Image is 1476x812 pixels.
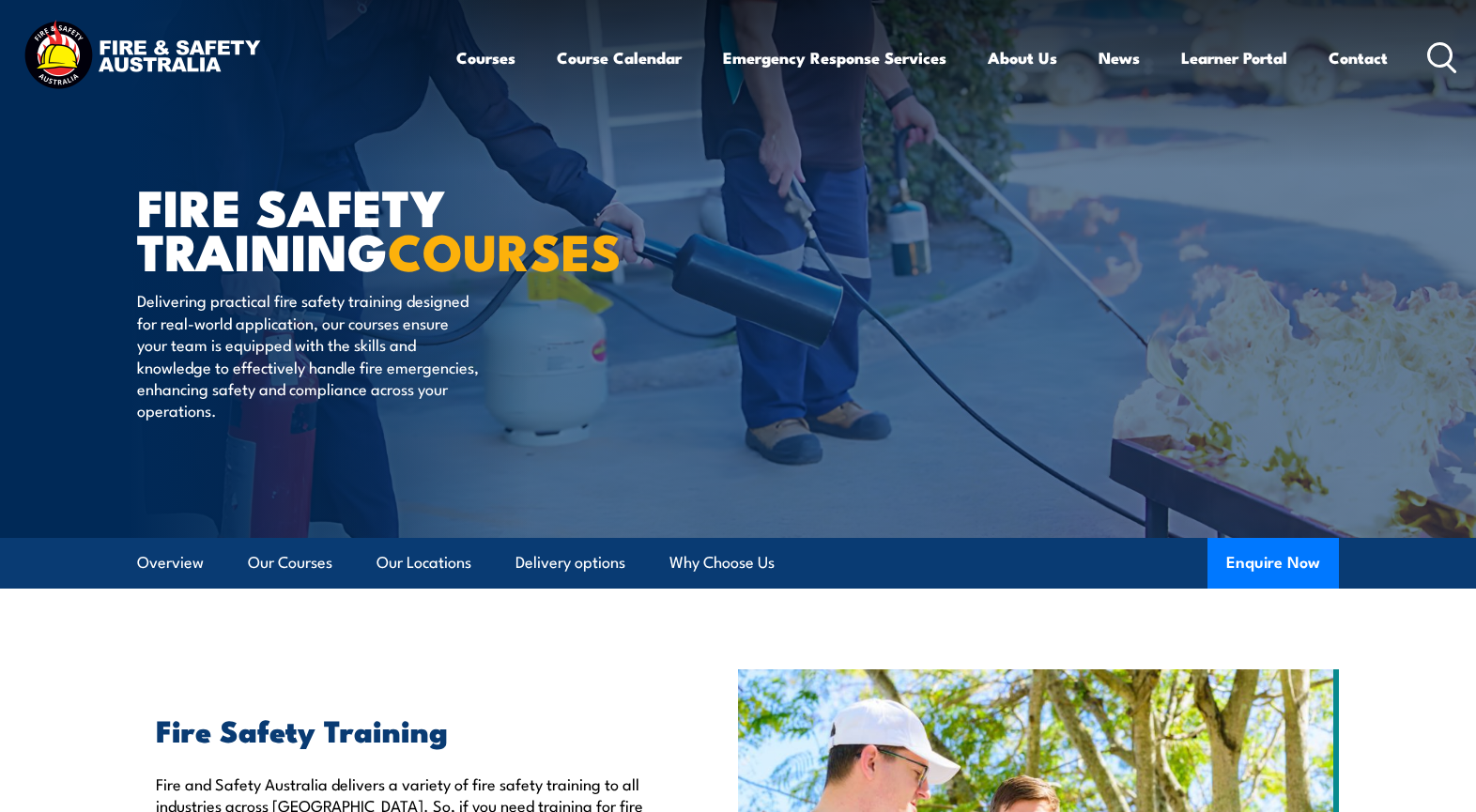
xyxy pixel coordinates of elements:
a: Overview [137,538,204,588]
h1: FIRE SAFETY TRAINING [137,184,601,271]
a: Our Locations [377,538,471,588]
a: Why Choose Us [669,538,775,588]
a: Contact [1329,33,1388,83]
h2: Fire Safety Training [156,716,652,743]
a: Our Courses [248,538,332,588]
a: Delivery options [515,538,625,588]
button: Enquire Now [1207,538,1339,589]
a: Course Calendar [557,33,682,83]
a: Learner Portal [1181,33,1287,83]
p: Delivering practical fire safety training designed for real-world application, our courses ensure... [137,289,480,421]
a: News [1099,33,1140,83]
a: About Us [988,33,1057,83]
a: Emergency Response Services [723,33,946,83]
strong: COURSES [388,210,622,288]
a: Courses [456,33,515,83]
